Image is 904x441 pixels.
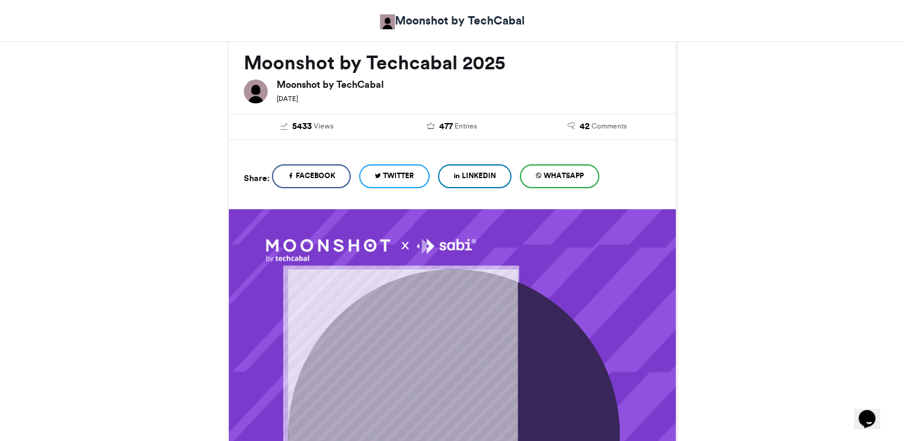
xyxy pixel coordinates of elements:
[383,170,414,181] span: Twitter
[244,52,661,73] h2: Moonshot by Techcabal 2025
[438,164,511,188] a: LinkedIn
[439,120,453,133] span: 477
[520,164,599,188] a: WhatsApp
[592,121,627,131] span: Comments
[244,170,269,186] h5: Share:
[462,170,496,181] span: LinkedIn
[244,79,268,103] img: Moonshot by TechCabal
[292,120,312,133] span: 5433
[272,164,351,188] a: Facebook
[296,170,335,181] span: Facebook
[380,12,525,29] a: Moonshot by TechCabal
[854,393,892,429] iframe: chat widget
[277,94,298,103] small: [DATE]
[544,170,584,181] span: WhatsApp
[380,14,395,29] img: Moonshot by TechCabal
[244,120,371,133] a: 5433 Views
[266,238,476,262] img: 1758644554.097-6a393746cea8df337a0c7de2b556cf9f02f16574.png
[277,79,661,89] h6: Moonshot by TechCabal
[580,120,590,133] span: 42
[359,164,430,188] a: Twitter
[534,120,661,133] a: 42 Comments
[455,121,477,131] span: Entries
[388,120,516,133] a: 477 Entries
[314,121,333,131] span: Views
